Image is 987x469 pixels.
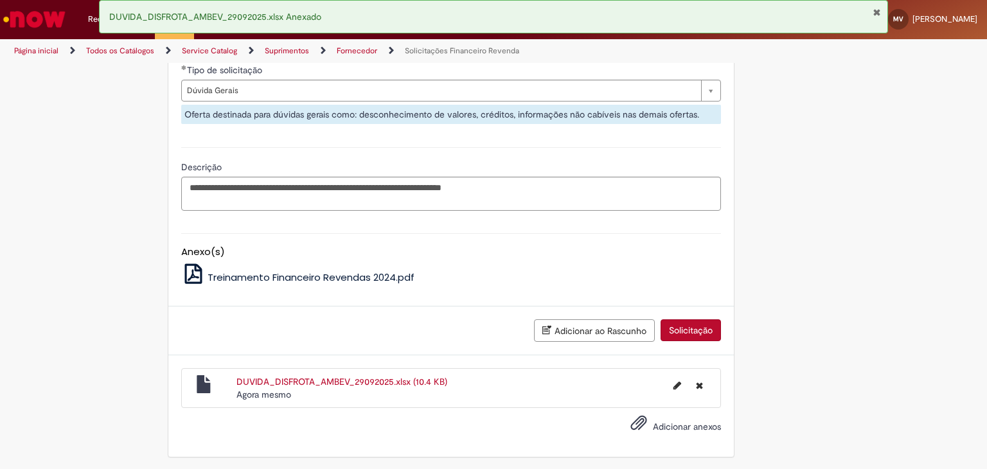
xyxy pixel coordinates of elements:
ul: Trilhas de página [10,39,648,63]
img: ServiceNow [1,6,67,32]
a: Página inicial [14,46,58,56]
button: Adicionar anexos [627,411,650,441]
div: Oferta destinada para dúvidas gerais como: desconhecimento de valores, créditos, informações não ... [181,105,721,124]
button: Fechar Notificação [873,7,881,17]
button: Solicitação [661,319,721,341]
span: Descrição [181,161,224,173]
span: Requisições [88,13,133,26]
button: Adicionar ao Rascunho [534,319,655,342]
a: Service Catalog [182,46,237,56]
textarea: Descrição [181,177,721,211]
span: MV [893,15,903,23]
span: Agora mesmo [236,389,291,400]
span: Obrigatório Preenchido [181,65,187,70]
a: Treinamento Financeiro Revendas 2024.pdf [181,270,415,284]
span: Tipo de solicitação [187,64,265,76]
time: 29/09/2025 10:50:27 [236,389,291,400]
a: Suprimentos [265,46,309,56]
button: Excluir DUVIDA_DISFROTA_AMBEV_29092025.xlsx [688,375,711,396]
a: Fornecedor [337,46,377,56]
h5: Anexo(s) [181,247,721,258]
a: DUVIDA_DISFROTA_AMBEV_29092025.xlsx (10.4 KB) [236,376,447,387]
span: Adicionar anexos [653,421,721,432]
span: Dúvida Gerais [187,80,695,101]
a: Todos os Catálogos [86,46,154,56]
span: DUVIDA_DISFROTA_AMBEV_29092025.xlsx Anexado [109,11,321,22]
button: Editar nome de arquivo DUVIDA_DISFROTA_AMBEV_29092025.xlsx [666,375,689,396]
span: [PERSON_NAME] [912,13,977,24]
span: Treinamento Financeiro Revendas 2024.pdf [208,270,414,284]
a: Solicitações Financeiro Revenda [405,46,519,56]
